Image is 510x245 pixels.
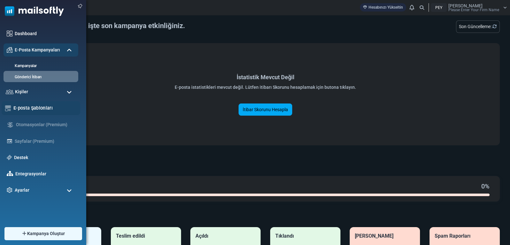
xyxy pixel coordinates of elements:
img: email-templates-icon.svg [5,105,11,111]
span: E-Posta Kampanyaları [15,47,60,53]
a: Hesabınızı Yükseltin [360,3,406,11]
span: [PERSON_NAME] [448,4,483,8]
a: Entegrasyonlar [15,171,75,177]
p: E-posta istatistikleri mevcut değil. Lütfen itibarı Skorunu hesaplamak için butona tıklayın. [175,84,356,91]
a: PEY [PERSON_NAME] Please Enter Your Firm Name [431,3,507,12]
span: Kişiler [15,88,28,95]
a: İtibar Skorunu Hesapla [239,103,292,116]
a: Gönderici İtibarı [4,74,77,80]
img: contacts-icon.svg [6,89,13,94]
img: landing_pages.svg [7,138,12,144]
span: Spam Raporları [435,233,470,239]
span: Ayarlar [15,187,29,194]
span: Teslim edildi [116,233,145,239]
span: [PERSON_NAME] [355,233,393,239]
img: settings-icon.svg [7,187,12,193]
span: Açıldı [195,233,208,239]
a: Destek [14,154,75,161]
img: workflow.svg [7,121,14,128]
span: Please Enter Your Firm Name [448,8,499,12]
a: Dashboard [15,30,75,37]
h3: [PERSON_NAME], işte son kampanya etkinliğiniz. [31,22,185,30]
img: dashboard-icon.svg [7,31,12,36]
span: % [481,181,490,191]
div: PEY [431,3,447,12]
span: Kampanya Oluştur [27,230,65,237]
img: support-icon.svg [7,155,12,160]
div: Son Güncelleme: [456,20,500,33]
span: Tıklandı [275,233,294,239]
p: İstatistik Mevcut Değil [237,73,294,81]
a: E-posta Şablonları [13,104,77,111]
a: Kampanyalar [4,63,77,69]
img: campaigns-icon.png [7,47,12,53]
span: 0 [481,182,485,190]
a: Refresh Stats [492,24,497,29]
